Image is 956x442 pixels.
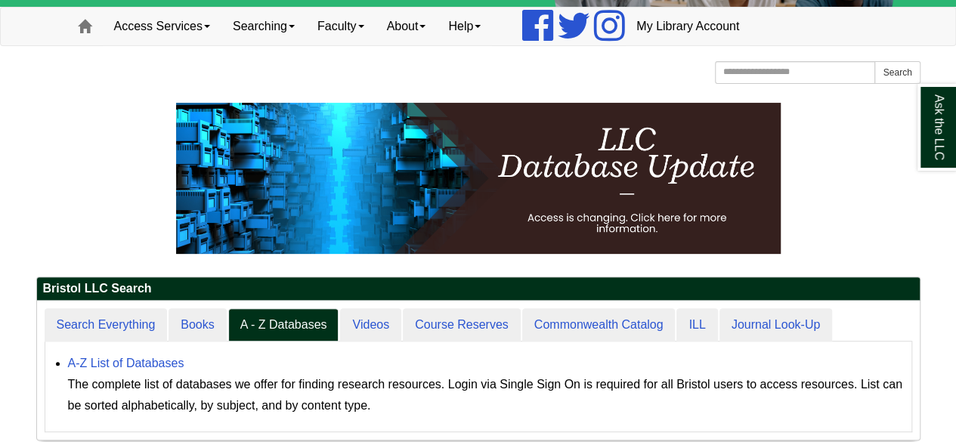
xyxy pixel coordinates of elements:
div: The complete list of databases we offer for finding research resources. Login via Single Sign On ... [68,374,904,416]
a: Journal Look-Up [719,308,832,342]
img: HTML tutorial [176,103,781,254]
a: Help [437,8,492,45]
a: A-Z List of Databases [68,357,184,369]
a: My Library Account [625,8,750,45]
a: Videos [340,308,401,342]
a: Faculty [306,8,376,45]
a: Books [169,308,226,342]
a: Course Reserves [403,308,521,342]
a: About [376,8,438,45]
a: A - Z Databases [228,308,339,342]
a: ILL [676,308,717,342]
button: Search [874,61,920,84]
h2: Bristol LLC Search [37,277,920,301]
a: Access Services [103,8,221,45]
a: Search Everything [45,308,168,342]
a: Commonwealth Catalog [522,308,676,342]
a: Searching [221,8,306,45]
